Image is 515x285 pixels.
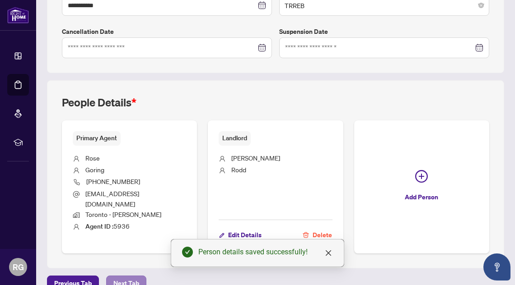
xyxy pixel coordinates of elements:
[85,189,139,208] span: [EMAIL_ADDRESS][DOMAIN_NAME]
[279,27,489,37] label: Suspension Date
[85,210,161,218] span: Toronto - [PERSON_NAME]
[405,190,438,204] span: Add Person
[86,177,140,185] span: [PHONE_NUMBER]
[62,27,272,37] label: Cancellation Date
[7,7,29,23] img: logo
[13,261,24,273] span: RG
[302,227,332,243] button: Delete
[415,170,428,183] span: plus-circle
[325,249,332,257] span: close
[313,228,332,242] span: Delete
[73,131,121,145] span: Primary Agent
[198,247,333,257] div: Person details saved successfully!
[182,247,193,257] span: check-circle
[323,248,333,258] a: Close
[228,228,262,242] span: Edit Details
[62,95,136,110] h2: People Details
[231,165,246,174] span: Rodd
[354,120,489,253] button: Add Person
[219,131,251,145] span: Landlord
[85,222,113,230] b: Agent ID :
[85,154,100,162] span: Rose
[85,165,104,174] span: Goring
[483,253,510,280] button: Open asap
[231,154,280,162] span: [PERSON_NAME]
[85,222,130,230] span: 5936
[219,227,262,243] button: Edit Details
[478,3,484,8] span: close-circle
